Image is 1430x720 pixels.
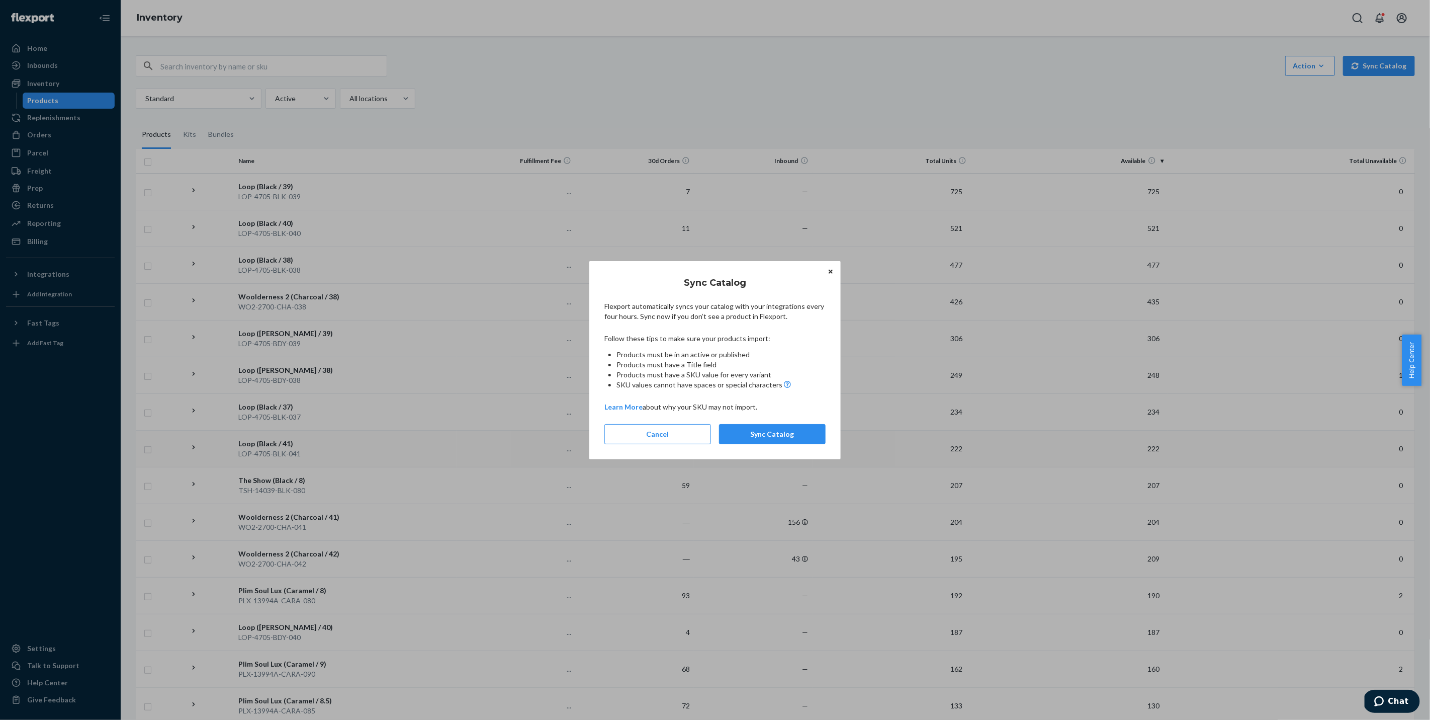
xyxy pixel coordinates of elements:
span: Products must have a SKU value for every variant [616,370,771,379]
p: Flexport automatically syncs your catalog with your integrations every four hours. Sync now if yo... [604,301,826,322]
button: Cancel [604,424,711,444]
p: about why your SKU may not import. [604,402,826,412]
button: Sync Catalog [719,424,826,444]
span: Chat [24,7,44,16]
button: Close [826,266,836,277]
span: Products must have a Title field [616,360,717,369]
p: Follow these tips to make sure your products import: [604,334,826,344]
h2: Sync Catalog [604,276,826,289]
a: Learn More [604,403,643,411]
span: SKU values cannot have spaces or special characters [616,380,782,390]
span: Products must be in an active or published [616,350,750,359]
